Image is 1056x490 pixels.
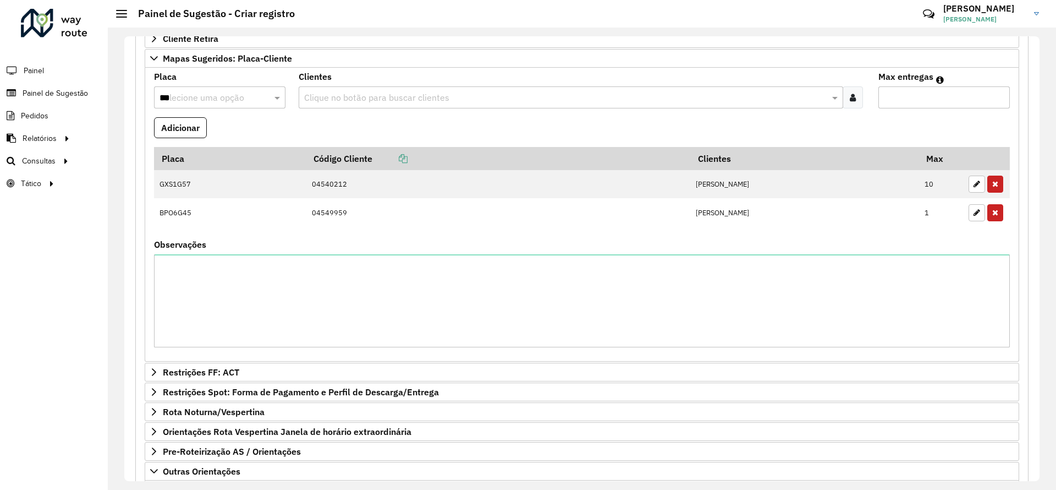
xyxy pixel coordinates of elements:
h2: Painel de Sugestão - Criar registro [127,8,295,20]
a: Mapas Sugeridos: Placa-Cliente [145,49,1019,68]
td: [PERSON_NAME] [690,170,919,199]
td: 1 [919,198,963,227]
span: Pedidos [21,110,48,122]
td: BPO6G45 [154,198,306,227]
td: 04549959 [306,198,690,227]
th: Max [919,147,963,170]
th: Clientes [690,147,919,170]
h3: [PERSON_NAME] [943,3,1026,14]
span: Painel [24,65,44,77]
label: Placa [154,70,177,83]
span: Relatórios [23,133,57,144]
a: Cliente Retira [145,29,1019,48]
span: Orientações Rota Vespertina Janela de horário extraordinária [163,427,411,436]
div: Mapas Sugeridos: Placa-Cliente [145,68,1019,362]
a: Restrições FF: ACT [145,363,1019,382]
a: Restrições Spot: Forma de Pagamento e Perfil de Descarga/Entrega [145,383,1019,401]
label: Observações [154,238,206,251]
th: Placa [154,147,306,170]
span: Outras Orientações [163,467,240,476]
span: [PERSON_NAME] [943,14,1026,24]
span: Restrições FF: ACT [163,368,239,377]
span: Rota Noturna/Vespertina [163,407,265,416]
span: Painel de Sugestão [23,88,88,99]
span: Mapas Sugeridos: Placa-Cliente [163,54,292,63]
span: Restrições Spot: Forma de Pagamento e Perfil de Descarga/Entrega [163,388,439,396]
span: Tático [21,178,41,189]
td: [PERSON_NAME] [690,198,919,227]
label: Clientes [299,70,332,83]
span: Consultas [22,155,56,167]
span: Pre-Roteirização AS / Orientações [163,447,301,456]
label: Max entregas [878,70,933,83]
a: Outras Orientações [145,462,1019,481]
td: 10 [919,170,963,199]
span: Cliente Retira [163,34,218,43]
a: Orientações Rota Vespertina Janela de horário extraordinária [145,422,1019,441]
a: Rota Noturna/Vespertina [145,402,1019,421]
button: Adicionar [154,117,207,138]
td: 04540212 [306,170,690,199]
td: GXS1G57 [154,170,306,199]
th: Código Cliente [306,147,690,170]
a: Pre-Roteirização AS / Orientações [145,442,1019,461]
a: Contato Rápido [917,2,941,26]
em: Máximo de clientes que serão colocados na mesma rota com os clientes informados [936,75,944,84]
a: Copiar [372,153,408,164]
